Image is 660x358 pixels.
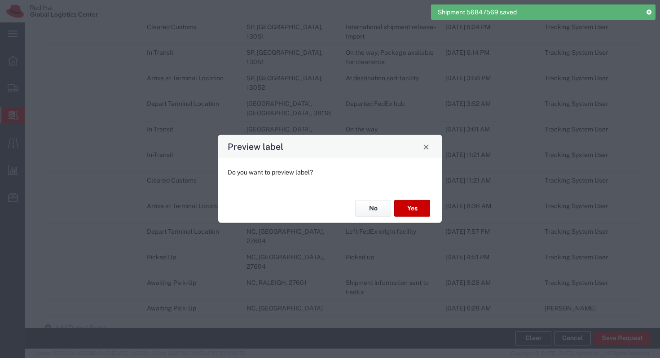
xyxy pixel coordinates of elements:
button: Close [420,140,432,153]
button: Yes [394,200,430,217]
h4: Preview label [228,140,283,153]
button: No [355,200,391,217]
span: Shipment 56847569 saved [438,8,517,17]
p: Do you want to preview label? [228,168,432,177]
